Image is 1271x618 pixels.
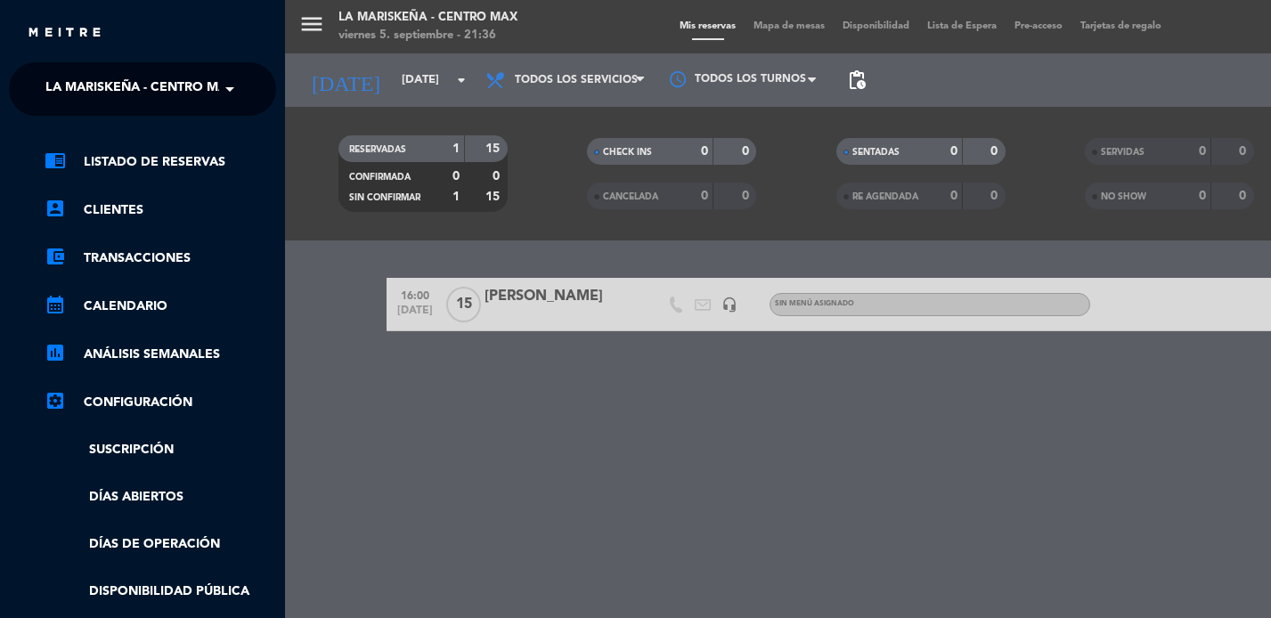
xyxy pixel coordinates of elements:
[45,150,66,171] i: chrome_reader_mode
[45,487,276,508] a: Días abiertos
[45,70,236,108] span: La Mariskeña - Centro Max
[45,151,276,173] a: chrome_reader_modeListado de Reservas
[45,199,276,221] a: account_boxClientes
[45,246,66,267] i: account_balance_wallet
[45,581,276,602] a: Disponibilidad pública
[846,69,868,91] span: pending_actions
[45,534,276,555] a: Días de Operación
[45,342,66,363] i: assessment
[45,198,66,219] i: account_box
[45,248,276,269] a: account_balance_walletTransacciones
[45,392,276,413] a: Configuración
[45,344,276,365] a: assessmentANÁLISIS SEMANALES
[45,390,66,411] i: settings_applications
[27,27,102,40] img: MEITRE
[45,294,66,315] i: calendar_month
[45,440,276,460] a: Suscripción
[45,296,276,317] a: calendar_monthCalendario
